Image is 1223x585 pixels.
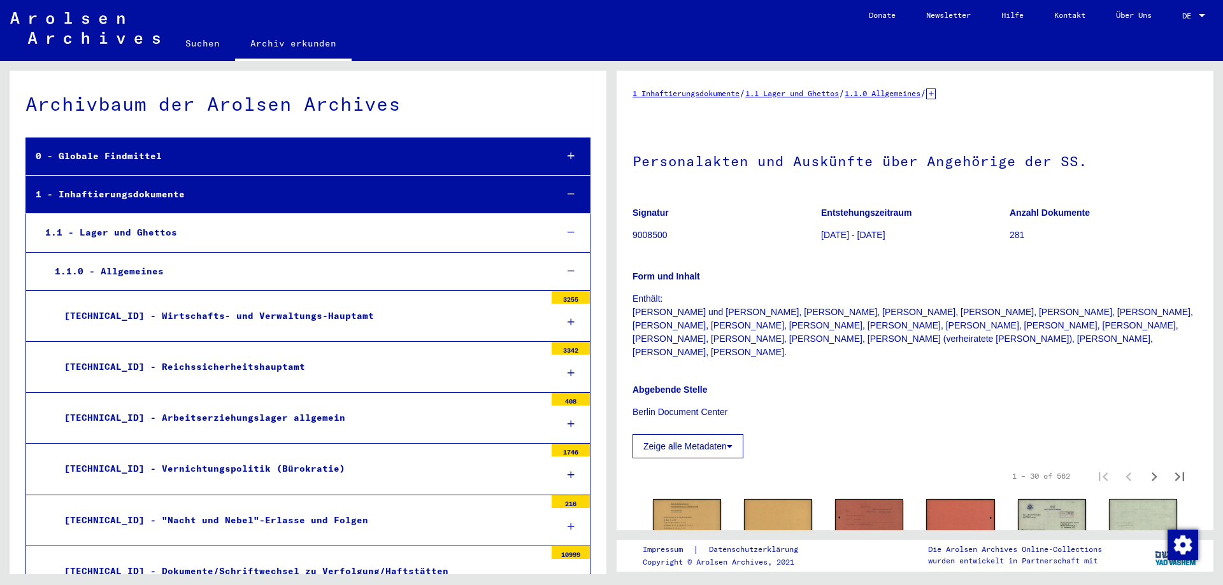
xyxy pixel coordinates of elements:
p: Enthält: [PERSON_NAME] und [PERSON_NAME], [PERSON_NAME], [PERSON_NAME], [PERSON_NAME], [PERSON_NA... [633,292,1198,359]
p: Berlin Document Center [633,405,1198,419]
b: Entstehungszeitraum [821,208,912,218]
button: First page [1091,463,1116,489]
div: 216 [552,495,590,508]
div: | [643,543,813,556]
b: Form und Inhalt [633,271,700,281]
img: 002.jpg [926,499,994,565]
div: [TECHNICAL_ID] - Wirtschafts- und Verwaltungs-Hauptamt [55,304,545,328]
button: Last page [1167,463,1192,489]
div: 0 - Globale Findmittel [26,144,547,169]
div: Zustimmung ändern [1167,529,1198,560]
div: 10999 [552,546,590,559]
a: Impressum [643,543,693,556]
button: Zeige alle Metadaten [633,434,743,458]
div: 1746 [552,444,590,456]
div: 408 [552,393,590,405]
img: Arolsen_neg.svg [10,12,160,44]
p: 281 [1010,229,1198,242]
div: 3342 [552,342,590,355]
div: 1.1.0 - Allgemeines [45,259,547,284]
h1: Personalakten und Auskünfte über Angehörige der SS. [633,132,1198,188]
div: [TECHNICAL_ID] - Arbeitserziehungslager allgemein [55,405,545,430]
p: Copyright © Arolsen Archives, 2021 [643,556,813,568]
b: Abgebende Stelle [633,384,707,395]
b: Anzahl Dokumente [1010,208,1090,218]
div: 1 – 30 of 562 [1012,470,1070,482]
a: Datenschutzerklärung [699,543,813,556]
div: [TECHNICAL_ID] - Dokumente/Schriftwechsel zu Verfolgung/Haftstätten [55,559,545,584]
div: [TECHNICAL_ID] - Reichssicherheitshauptamt [55,355,545,379]
div: Archivbaum der Arolsen Archives [25,90,590,118]
p: wurden entwickelt in Partnerschaft mit [928,555,1102,567]
b: Signatur [633,208,669,218]
a: Archiv erkunden [235,28,352,61]
a: 1.1.0 Allgemeines [845,88,920,98]
div: 1.1 - Lager und Ghettos [36,220,547,245]
span: DE [1182,11,1196,20]
img: 001.jpg [835,499,903,565]
span: / [839,87,845,99]
a: 1.1 Lager und Ghettos [745,88,839,98]
div: 1 - Inhaftierungsdokumente [26,182,547,207]
p: [DATE] - [DATE] [821,229,1009,242]
p: 9008500 [633,229,820,242]
span: / [920,87,926,99]
a: 1 Inhaftierungsdokumente [633,88,740,98]
span: / [740,87,745,99]
div: [TECHNICAL_ID] - Vernichtungspolitik (Bürokratie) [55,456,545,481]
div: 3255 [552,291,590,304]
a: Suchen [170,28,235,59]
p: Die Arolsen Archives Online-Collections [928,544,1102,555]
button: Previous page [1116,463,1141,489]
button: Next page [1141,463,1167,489]
img: yv_logo.png [1152,539,1200,571]
img: Zustimmung ändern [1168,530,1198,560]
div: [TECHNICAL_ID] - "Nacht und Nebel"-Erlasse und Folgen [55,508,545,533]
